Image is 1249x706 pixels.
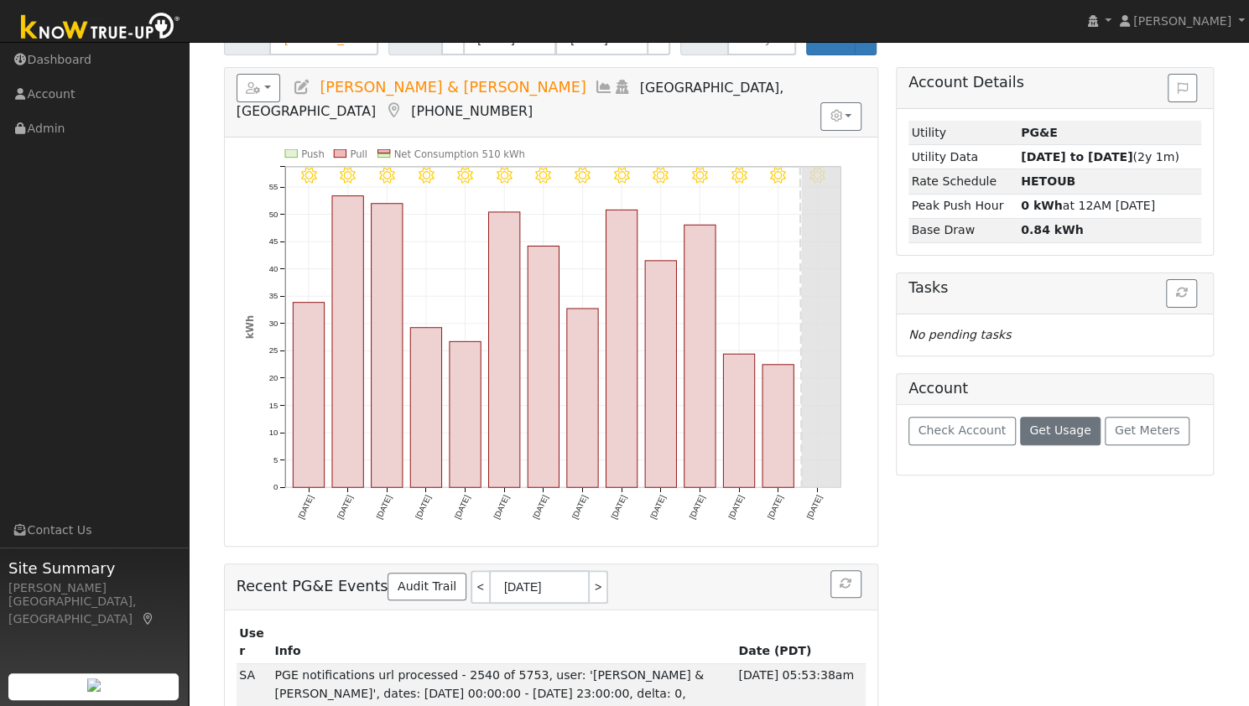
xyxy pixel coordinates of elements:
[273,482,278,491] text: 0
[273,455,278,465] text: 5
[268,401,278,410] text: 15
[293,79,311,96] a: Edit User (36408)
[268,209,278,218] text: 50
[908,121,1017,145] td: Utility
[141,612,156,626] a: Map
[687,494,706,521] text: [DATE]
[452,494,471,521] text: [DATE]
[1021,126,1058,139] strong: ID: 17235549, authorized: 08/28/25
[575,168,591,184] i: 8/26 - Clear
[268,373,278,382] text: 20
[268,345,278,355] text: 25
[1021,199,1063,212] strong: 0 kWh
[609,494,628,521] text: [DATE]
[471,570,489,604] a: <
[296,494,315,521] text: [DATE]
[770,168,786,184] i: 8/31 - MostlyClear
[497,168,513,184] i: 8/24 - Clear
[488,212,519,488] rect: onclick=""
[268,291,278,300] text: 35
[237,570,866,604] h5: Recent PG&E Events
[8,557,180,579] span: Site Summary
[908,74,1201,91] h5: Account Details
[1021,150,1179,164] span: (2y 1m)
[606,210,637,487] rect: onclick=""
[1021,223,1084,236] strong: 0.84 kWh
[450,341,481,487] rect: onclick=""
[492,494,511,521] text: [DATE]
[648,494,668,521] text: [DATE]
[371,204,402,488] rect: onclick=""
[1115,423,1180,437] span: Get Meters
[918,423,1006,437] span: Check Account
[830,570,861,599] button: Refresh
[1105,417,1189,445] button: Get Meters
[1020,417,1101,445] button: Get Usage
[645,261,676,488] rect: onclick=""
[268,264,278,273] text: 40
[272,622,736,664] th: Info
[457,168,473,184] i: 8/23 - Clear
[384,102,403,119] a: Map
[535,168,551,184] i: 8/25 - Clear
[237,622,272,664] th: User
[350,148,367,159] text: Pull
[590,570,608,604] a: >
[268,319,278,328] text: 30
[1166,279,1197,308] button: Refresh
[393,148,524,159] text: Net Consumption 510 kWh
[908,194,1017,218] td: Peak Push Hour
[820,32,841,45] span: Pull
[379,168,395,184] i: 8/21 - Clear
[301,148,325,159] text: Push
[87,678,101,692] img: retrieve
[1029,423,1090,437] span: Get Usage
[736,622,866,664] th: Date (PDT)
[410,328,441,488] rect: onclick=""
[13,9,189,47] img: Know True-Up
[762,365,794,488] rect: onclick=""
[726,494,746,521] text: [DATE]
[374,494,393,521] text: [DATE]
[320,79,585,96] span: [PERSON_NAME] & [PERSON_NAME]
[908,328,1011,341] i: No pending tasks
[418,168,434,184] i: 8/22 - Clear
[908,145,1017,169] td: Utility Data
[804,494,824,521] text: [DATE]
[414,494,433,521] text: [DATE]
[335,494,354,521] text: [DATE]
[1133,14,1231,28] span: [PERSON_NAME]
[723,354,754,487] rect: onclick=""
[1168,74,1197,102] button: Issue History
[268,428,278,437] text: 10
[531,494,550,521] text: [DATE]
[1021,174,1075,188] strong: N
[595,79,613,96] a: Multi-Series Graph
[388,573,466,601] a: Audit Trail
[908,417,1016,445] button: Check Account
[614,168,630,184] i: 8/27 - Clear
[1017,194,1201,218] td: at 12AM [DATE]
[340,168,356,184] i: 8/20 - Clear
[908,279,1201,297] h5: Tasks
[8,579,180,597] div: [PERSON_NAME]
[1021,150,1132,164] strong: [DATE] to [DATE]
[567,309,598,487] rect: onclick=""
[8,593,180,628] div: [GEOGRAPHIC_DATA], [GEOGRAPHIC_DATA]
[684,225,716,487] rect: onclick=""
[908,218,1017,242] td: Base Draw
[731,168,747,184] i: 8/30 - MostlyClear
[528,246,559,487] rect: onclick=""
[613,79,632,96] a: Login As (last Never)
[766,494,785,521] text: [DATE]
[692,168,708,184] i: 8/29 - MostlyClear
[300,168,316,184] i: 8/19 - MostlyClear
[411,103,533,119] span: [PHONE_NUMBER]
[908,169,1017,194] td: Rate Schedule
[268,182,278,191] text: 55
[570,494,589,521] text: [DATE]
[332,195,363,487] rect: onclick=""
[268,236,278,246] text: 45
[243,315,255,340] text: kWh
[293,303,324,488] rect: onclick=""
